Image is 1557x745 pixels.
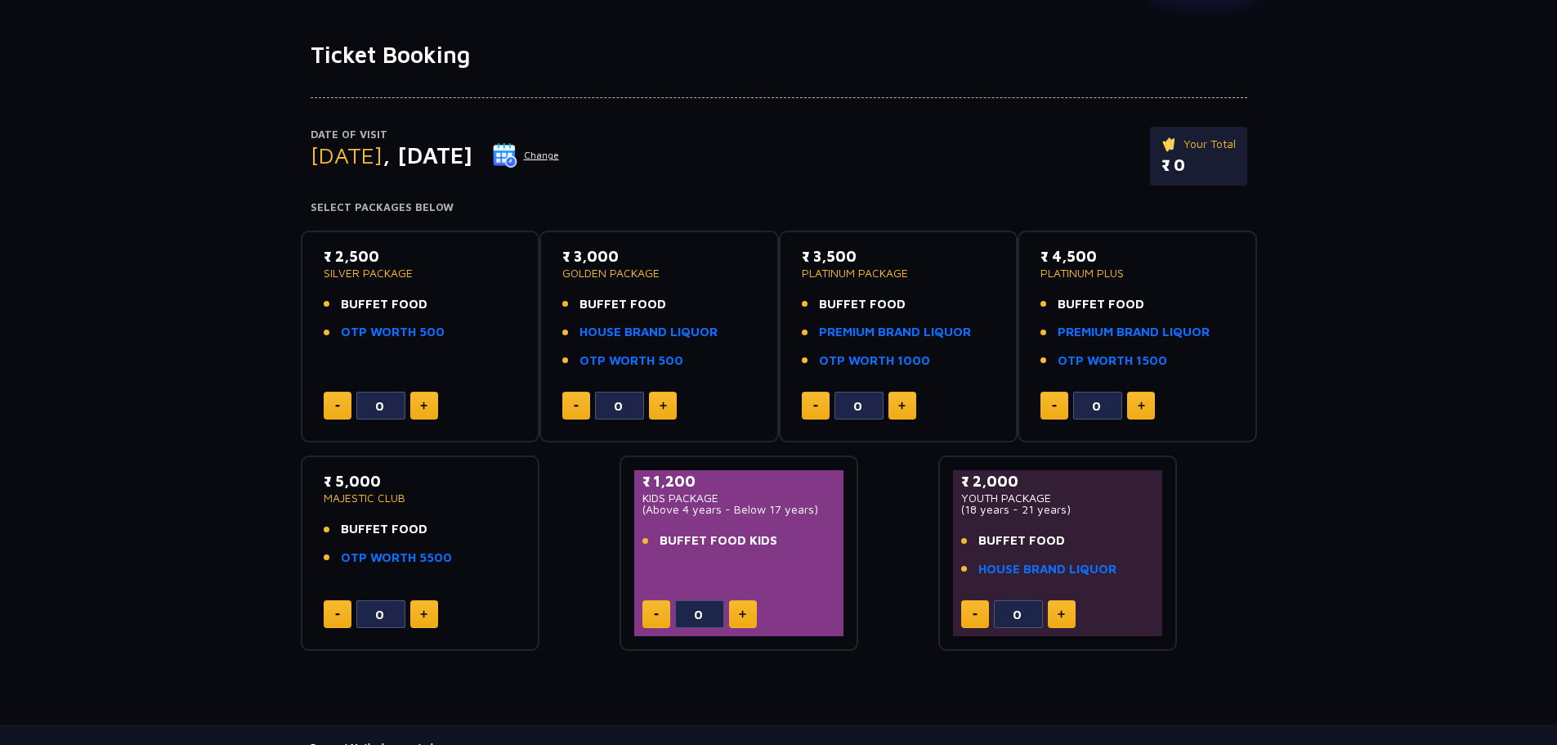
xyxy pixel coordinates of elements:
[961,504,1155,515] p: (18 years - 21 years)
[1161,153,1236,177] p: ₹ 0
[324,245,517,267] p: ₹ 2,500
[978,560,1116,579] a: HOUSE BRAND LIQUOR
[961,492,1155,504] p: YOUTH PACKAGE
[898,402,906,410] img: plus
[335,405,340,407] img: minus
[562,267,756,279] p: GOLDEN PACKAGE
[802,267,995,279] p: PLATINUM PACKAGE
[739,610,746,618] img: plus
[579,295,666,314] span: BUFFET FOOD
[660,402,667,410] img: plus
[420,402,427,410] img: plus
[341,295,427,314] span: BUFFET FOOD
[579,323,718,342] a: HOUSE BRAND LIQUOR
[574,405,579,407] img: minus
[341,323,445,342] a: OTP WORTH 500
[420,610,427,618] img: plus
[1052,405,1057,407] img: minus
[341,520,427,539] span: BUFFET FOOD
[562,245,756,267] p: ₹ 3,000
[579,352,683,370] a: OTP WORTH 500
[341,549,452,568] a: OTP WORTH 5500
[1040,245,1234,267] p: ₹ 4,500
[1058,610,1065,618] img: plus
[1161,135,1236,153] p: Your Total
[819,295,906,314] span: BUFFET FOOD
[1058,352,1167,370] a: OTP WORTH 1500
[311,201,1247,214] h4: Select Packages Below
[813,405,818,407] img: minus
[492,142,560,168] button: Change
[383,141,472,168] span: , [DATE]
[642,504,836,515] p: (Above 4 years - Below 17 years)
[1058,323,1210,342] a: PREMIUM BRAND LIQUOR
[1058,295,1144,314] span: BUFFET FOOD
[324,492,517,504] p: MAJESTIC CLUB
[660,532,777,550] span: BUFFET FOOD KIDS
[642,470,836,492] p: ₹ 1,200
[311,141,383,168] span: [DATE]
[973,613,978,616] img: minus
[324,267,517,279] p: SILVER PACKAGE
[978,532,1065,550] span: BUFFET FOOD
[311,127,560,143] p: Date of Visit
[819,352,930,370] a: OTP WORTH 1000
[802,245,995,267] p: ₹ 3,500
[961,470,1155,492] p: ₹ 2,000
[311,41,1247,69] h1: Ticket Booking
[324,470,517,492] p: ₹ 5,000
[335,613,340,616] img: minus
[642,492,836,504] p: KIDS PACKAGE
[1161,135,1179,153] img: ticket
[654,613,659,616] img: minus
[1040,267,1234,279] p: PLATINUM PLUS
[1138,402,1145,410] img: plus
[819,323,971,342] a: PREMIUM BRAND LIQUOR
